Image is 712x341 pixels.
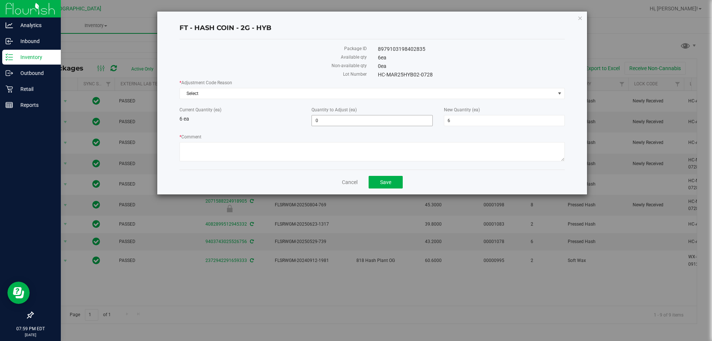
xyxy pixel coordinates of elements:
[372,45,571,53] div: 8979103198402835
[378,63,386,69] span: 0
[381,55,386,60] span: ea
[179,79,565,86] label: Adjustment Code Reason
[13,69,57,78] p: Outbound
[555,88,564,99] span: select
[381,63,386,69] span: ea
[179,45,367,52] label: Package ID
[3,332,57,338] p: [DATE]
[3,325,57,332] p: 07:59 PM EDT
[6,22,13,29] inline-svg: Analytics
[13,101,57,109] p: Reports
[13,21,57,30] p: Analytics
[6,69,13,77] inline-svg: Outbound
[444,115,564,126] input: 6
[179,71,367,78] label: Lot Number
[7,282,30,304] iframe: Resource center
[13,37,57,46] p: Inbound
[179,106,300,113] label: Current Quantity (ea)
[6,101,13,109] inline-svg: Reports
[380,179,391,185] span: Save
[6,37,13,45] inline-svg: Inbound
[372,71,571,79] div: HC-MAR25HYB02-0728
[6,85,13,93] inline-svg: Retail
[13,53,57,62] p: Inventory
[179,54,367,60] label: Available qty
[179,116,189,122] span: 6 ea
[369,176,403,188] button: Save
[6,53,13,61] inline-svg: Inventory
[378,55,386,60] span: 6
[179,62,367,69] label: Non-available qty
[180,88,555,99] span: Select
[179,134,565,140] label: Comment
[311,106,432,113] label: Quantity to Adjust (ea)
[312,115,432,126] input: 0
[444,106,565,113] label: New Quantity (ea)
[342,178,357,186] a: Cancel
[13,85,57,94] p: Retail
[179,23,565,33] h4: FT - HASH COIN - 2G - HYB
